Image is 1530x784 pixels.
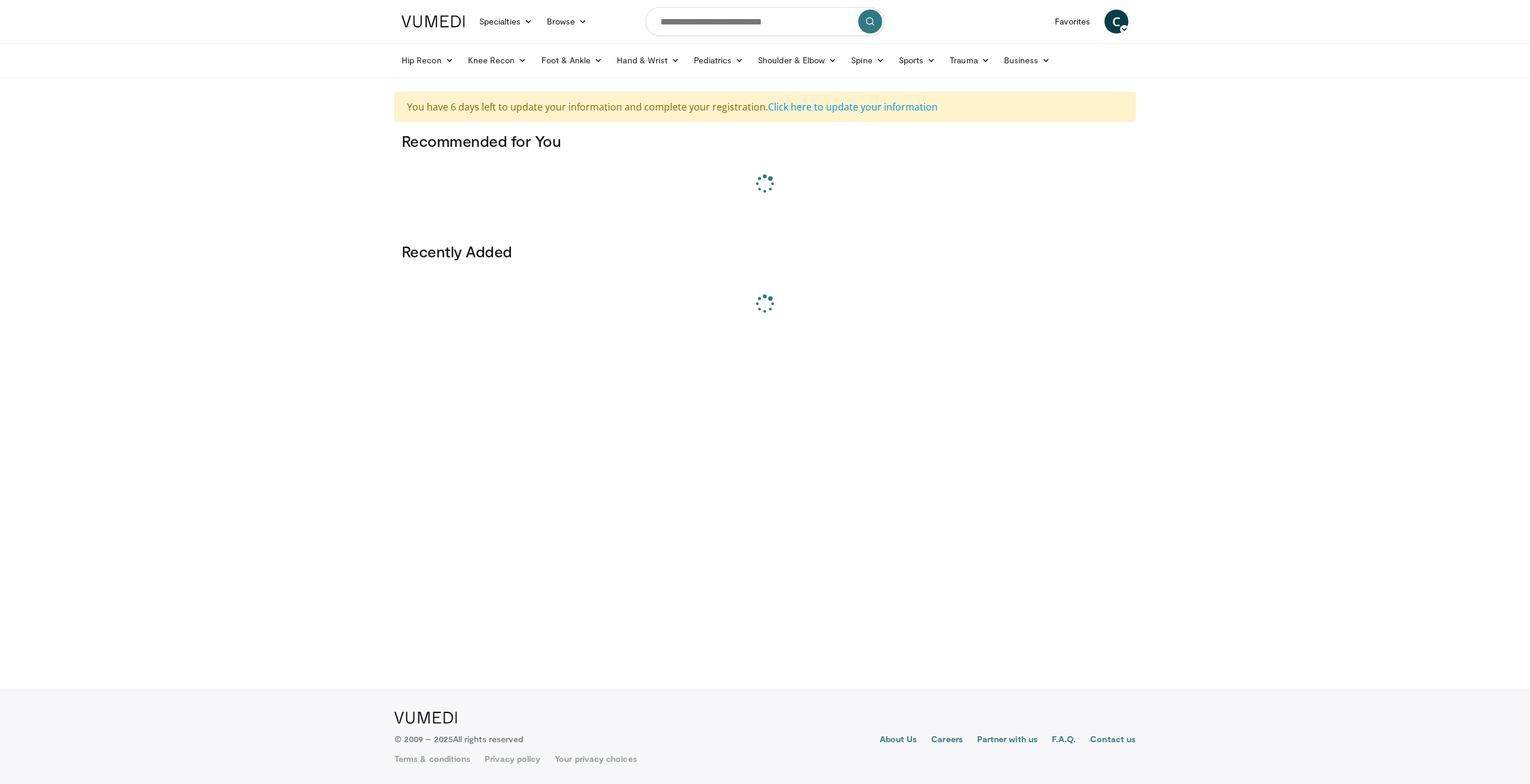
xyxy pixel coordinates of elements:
[751,48,844,72] a: Shoulder & Elbow
[1048,10,1097,33] a: Favorites
[1052,733,1076,748] a: F.A.Q.
[892,48,943,72] a: Sports
[402,16,465,27] img: VuMedi Logo
[997,48,1058,72] a: Business
[394,712,457,724] img: VuMedi Logo
[844,48,891,72] a: Spine
[461,48,534,72] a: Knee Recon
[555,753,637,765] a: Your privacy choices
[880,733,917,748] a: About Us
[534,48,610,72] a: Foot & Ankle
[394,753,470,765] a: Terms & conditions
[768,100,938,113] a: Click here to update your information
[402,242,1128,261] h3: Recently Added
[394,733,523,745] p: © 2009 – 2025
[687,48,751,72] a: Pediatrics
[943,48,997,72] a: Trauma
[485,753,540,765] a: Privacy policy
[402,131,1128,150] h3: Recommended for You
[931,733,963,748] a: Careers
[977,733,1038,748] a: Partner with us
[540,10,595,33] a: Browse
[394,92,1136,122] div: You have 6 days left to update your information and complete your registration.
[1090,733,1136,748] a: Contact us
[472,10,540,33] a: Specialties
[610,48,687,72] a: Hand & Wrist
[645,7,885,36] input: Search topics, interventions
[1104,10,1128,33] a: C
[394,48,461,72] a: Hip Recon
[453,734,523,744] span: All rights reserved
